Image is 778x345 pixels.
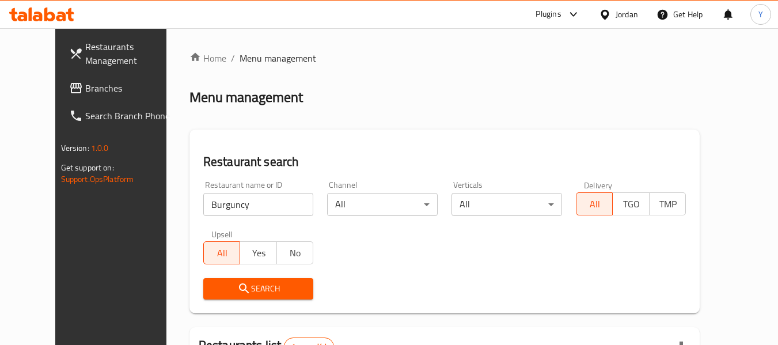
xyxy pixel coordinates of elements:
span: Menu management [240,51,316,65]
li: / [231,51,235,65]
div: All [327,193,438,216]
span: Restaurants Management [85,40,176,67]
span: Version: [61,141,89,156]
button: No [276,241,314,264]
span: Branches [85,81,176,95]
label: Delivery [584,181,613,189]
input: Search for restaurant name or ID.. [203,193,314,216]
label: Upsell [211,230,233,238]
h2: Menu management [189,88,303,107]
button: Search [203,278,314,299]
span: Yes [245,245,272,261]
span: TMP [654,196,682,213]
div: Jordan [616,8,638,21]
button: Yes [240,241,277,264]
a: Home [189,51,226,65]
span: 1.0.0 [91,141,109,156]
nav: breadcrumb [189,51,700,65]
span: Search Branch Phone [85,109,176,123]
span: Search [212,282,305,296]
span: No [282,245,309,261]
button: TMP [649,192,686,215]
span: All [581,196,609,213]
a: Search Branch Phone [60,102,185,130]
div: Plugins [536,7,561,21]
button: All [576,192,613,215]
span: All [208,245,236,261]
h2: Restaurant search [203,153,686,170]
a: Support.OpsPlatform [61,172,134,187]
button: All [203,241,241,264]
span: Y [758,8,763,21]
span: Get support on: [61,160,114,175]
a: Branches [60,74,185,102]
span: TGO [617,196,645,213]
a: Restaurants Management [60,33,185,74]
div: All [451,193,562,216]
button: TGO [612,192,650,215]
